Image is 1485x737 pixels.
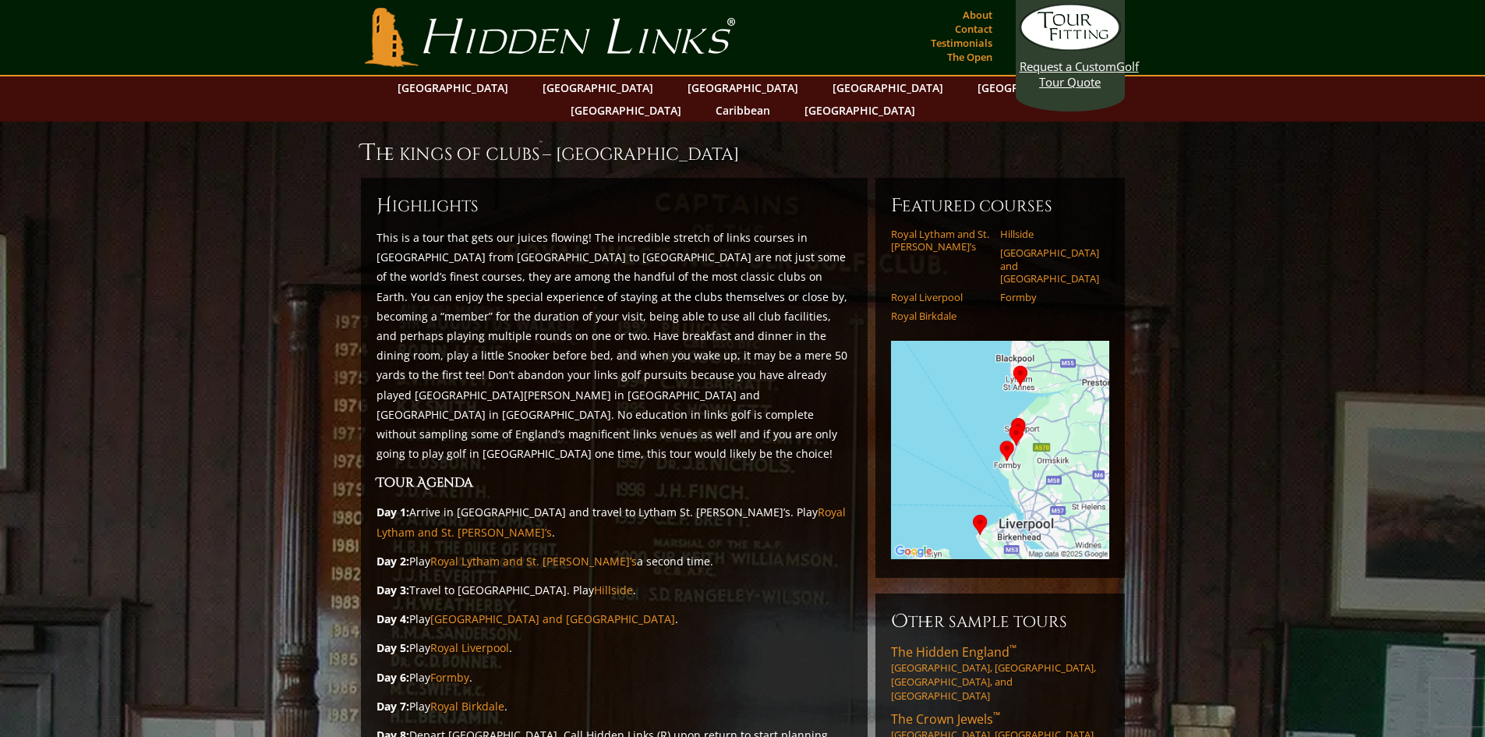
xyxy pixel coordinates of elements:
[708,99,778,122] a: Caribbean
[377,554,409,569] strong: Day 2:
[680,76,806,99] a: [GEOGRAPHIC_DATA]
[390,76,516,99] a: [GEOGRAPHIC_DATA]
[891,609,1109,634] h6: Other Sample Tours
[959,4,996,26] a: About
[891,643,1017,661] span: The Hidden England
[377,583,409,597] strong: Day 3:
[891,710,1000,728] span: The Crown Jewels
[377,609,852,629] p: Play .
[891,341,1109,559] img: Google Map of Tour Courses
[891,291,990,303] a: Royal Liverpool
[891,193,1109,218] h6: Featured Courses
[377,193,392,218] span: H
[891,228,990,253] a: Royal Lytham and St. [PERSON_NAME]’s
[430,554,637,569] a: Royal Lytham and St. [PERSON_NAME]’s
[539,139,543,148] sup: ™
[1000,228,1099,240] a: Hillside
[1000,291,1099,303] a: Formby
[951,18,996,40] a: Contact
[377,473,852,493] h3: Tour Agenda
[377,696,852,716] p: Play .
[943,46,996,68] a: The Open
[594,583,633,597] a: Hillside
[797,99,923,122] a: [GEOGRAPHIC_DATA]
[377,638,852,657] p: Play .
[1000,246,1099,285] a: [GEOGRAPHIC_DATA] and [GEOGRAPHIC_DATA]
[377,699,409,714] strong: Day 7:
[891,643,1109,703] a: The Hidden England™[GEOGRAPHIC_DATA], [GEOGRAPHIC_DATA], [GEOGRAPHIC_DATA], and [GEOGRAPHIC_DATA]
[377,611,409,626] strong: Day 4:
[1020,4,1121,90] a: Request a CustomGolf Tour Quote
[430,670,469,685] a: Formby
[377,193,852,218] h6: ighlights
[891,310,990,322] a: Royal Birkdale
[535,76,661,99] a: [GEOGRAPHIC_DATA]
[377,580,852,600] p: Travel to [GEOGRAPHIC_DATA]. Play .
[377,551,852,571] p: Play a second time.
[825,76,951,99] a: [GEOGRAPHIC_DATA]
[430,640,509,655] a: Royal Liverpool
[430,611,675,626] a: [GEOGRAPHIC_DATA] and [GEOGRAPHIC_DATA]
[430,699,504,714] a: Royal Birkdale
[377,670,409,685] strong: Day 6:
[377,505,846,539] a: Royal Lytham and St. [PERSON_NAME]’s
[377,640,409,655] strong: Day 5:
[927,32,996,54] a: Testimonials
[377,228,852,463] p: This is a tour that gets our juices flowing! The incredible stretch of links courses in [GEOGRAPH...
[377,502,852,541] p: Arrive in [GEOGRAPHIC_DATA] and travel to Lytham St. [PERSON_NAME]’s. Play .
[993,709,1000,722] sup: ™
[361,137,1125,168] h1: The Kings of Clubs – [GEOGRAPHIC_DATA]
[970,76,1096,99] a: [GEOGRAPHIC_DATA]
[377,505,409,519] strong: Day 1:
[563,99,689,122] a: [GEOGRAPHIC_DATA]
[1020,58,1116,74] span: Request a Custom
[377,668,852,687] p: Play .
[1009,642,1017,655] sup: ™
